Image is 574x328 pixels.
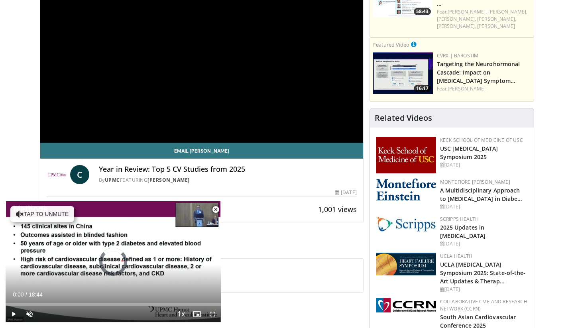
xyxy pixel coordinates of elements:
[376,137,436,173] img: 7b941f1f-d101-407a-8bfa-07bd47db01ba.png.150x105_q85_autocrop_double_scale_upscale_version-0.2.jpg
[373,52,433,94] a: 16:17
[440,187,523,202] a: A Multidisciplinary Approach to [MEDICAL_DATA] in Diabe…
[99,165,357,174] h4: Year in Review: Top 5 CV Studies from 2025
[477,23,515,29] a: [PERSON_NAME]
[437,8,531,30] div: Feat.
[147,177,190,183] a: [PERSON_NAME]
[40,143,363,159] a: Email [PERSON_NAME]
[414,8,431,15] span: 58:43
[440,261,526,285] a: UCLA [MEDICAL_DATA] Symposium 2025: State-of-the-Art Updates & Therap…
[47,165,67,184] img: UPMC
[375,113,432,123] h4: Related Videos
[22,306,37,322] button: Unmute
[477,16,516,22] a: [PERSON_NAME],
[440,145,498,161] a: USC [MEDICAL_DATA] Symposium 2025
[448,85,486,92] a: [PERSON_NAME]
[414,85,431,92] span: 16:17
[448,8,487,15] a: [PERSON_NAME],
[440,161,527,169] div: [DATE]
[6,306,22,322] button: Play
[99,177,357,184] div: By FEATURING
[376,253,436,275] img: 0682476d-9aca-4ba2-9755-3b180e8401f5.png.150x105_q85_autocrop_double_scale_upscale_version-0.2.png
[189,306,205,322] button: Enable picture-in-picture mode
[6,201,221,322] video-js: Video Player
[376,216,436,232] img: c9f2b0b7-b02a-4276-a72a-b0cbb4230bc1.jpg.150x105_q85_autocrop_double_scale_upscale_version-0.2.jpg
[437,23,476,29] a: [PERSON_NAME],
[105,177,120,183] a: UPMC
[488,8,527,15] a: [PERSON_NAME],
[10,206,74,222] button: Tap to unmute
[26,291,27,298] span: /
[440,240,527,247] div: [DATE]
[6,303,221,306] div: Progress Bar
[440,224,486,240] a: 2025 Updates in [MEDICAL_DATA]
[373,52,433,94] img: f3314642-f119-4bcb-83d2-db4b1a91d31e.150x105_q85_crop-smart_upscale.jpg
[70,165,89,184] a: C
[376,298,436,312] img: a04ee3ba-8487-4636-b0fb-5e8d268f3737.png.150x105_q85_autocrop_double_scale_upscale_version-0.2.png
[437,16,476,22] a: [PERSON_NAME],
[205,306,221,322] button: Fullscreen
[440,137,523,143] a: Keck School of Medicine of USC
[440,298,527,312] a: Collaborative CME and Research Network (CCRN)
[437,60,520,84] a: Targeting the Neurohormonal Cascade: Impact on [MEDICAL_DATA] Symptom…
[437,52,479,59] a: CVRx | Barostim
[376,179,436,200] img: b0142b4c-93a1-4b58-8f91-5265c282693c.png.150x105_q85_autocrop_double_scale_upscale_version-0.2.png
[437,85,531,92] div: Feat.
[13,291,24,298] span: 0:00
[440,203,527,210] div: [DATE]
[335,189,356,196] div: [DATE]
[440,253,473,259] a: UCLA Health
[373,41,409,48] small: Featured Video
[440,216,479,222] a: Scripps Health
[208,201,224,218] button: Close
[173,306,189,322] button: Playback Rate
[440,179,510,185] a: Montefiore [PERSON_NAME]
[440,286,527,293] div: [DATE]
[29,291,43,298] span: 18:44
[318,204,357,214] span: 1,001 views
